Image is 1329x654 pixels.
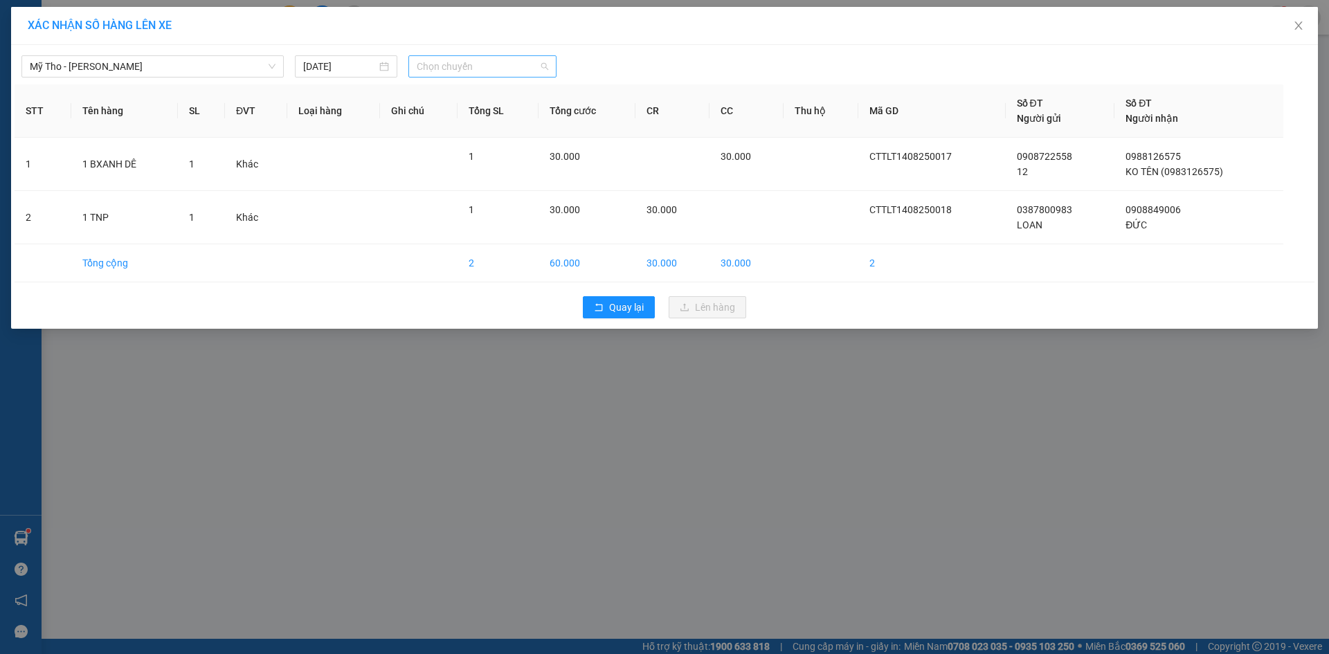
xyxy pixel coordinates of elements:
[225,138,287,191] td: Khác
[1125,219,1147,230] span: ĐỨC
[189,212,195,223] span: 1
[550,204,580,215] span: 30.000
[1125,98,1152,109] span: Số ĐT
[669,296,746,318] button: uploadLên hàng
[784,84,858,138] th: Thu hộ
[539,244,635,282] td: 60.000
[1017,113,1061,124] span: Người gửi
[583,296,655,318] button: rollbackQuay lại
[225,191,287,244] td: Khác
[1017,166,1028,177] span: 12
[1125,113,1178,124] span: Người nhận
[15,84,71,138] th: STT
[1017,151,1072,162] span: 0908722558
[15,191,71,244] td: 2
[1017,204,1072,215] span: 0387800983
[189,158,195,170] span: 1
[594,302,604,314] span: rollback
[635,84,709,138] th: CR
[380,84,458,138] th: Ghi chú
[15,138,71,191] td: 1
[178,84,225,138] th: SL
[1125,151,1181,162] span: 0988126575
[71,84,179,138] th: Tên hàng
[458,244,539,282] td: 2
[417,56,548,77] span: Chọn chuyến
[539,84,635,138] th: Tổng cước
[1125,204,1181,215] span: 0908849006
[303,59,377,74] input: 14/08/2025
[869,204,952,215] span: CTTLT1408250018
[709,84,784,138] th: CC
[71,138,179,191] td: 1 BXANH DÊ
[635,244,709,282] td: 30.000
[287,84,380,138] th: Loại hàng
[709,244,784,282] td: 30.000
[550,151,580,162] span: 30.000
[647,204,677,215] span: 30.000
[28,19,172,32] span: XÁC NHẬN SỐ HÀNG LÊN XE
[858,244,1006,282] td: 2
[1279,7,1318,46] button: Close
[30,56,275,77] span: Mỹ Tho - Hồ Chí Minh
[225,84,287,138] th: ĐVT
[1125,166,1223,177] span: KO TÊN (0983126575)
[8,99,308,136] div: [PERSON_NAME]
[1293,20,1304,31] span: close
[71,244,179,282] td: Tổng cộng
[1017,219,1042,230] span: LOAN
[71,191,179,244] td: 1 TNP
[64,66,252,90] text: CTTLT1408250018
[858,84,1006,138] th: Mã GD
[721,151,751,162] span: 30.000
[609,300,644,315] span: Quay lại
[869,151,952,162] span: CTTLT1408250017
[1017,98,1043,109] span: Số ĐT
